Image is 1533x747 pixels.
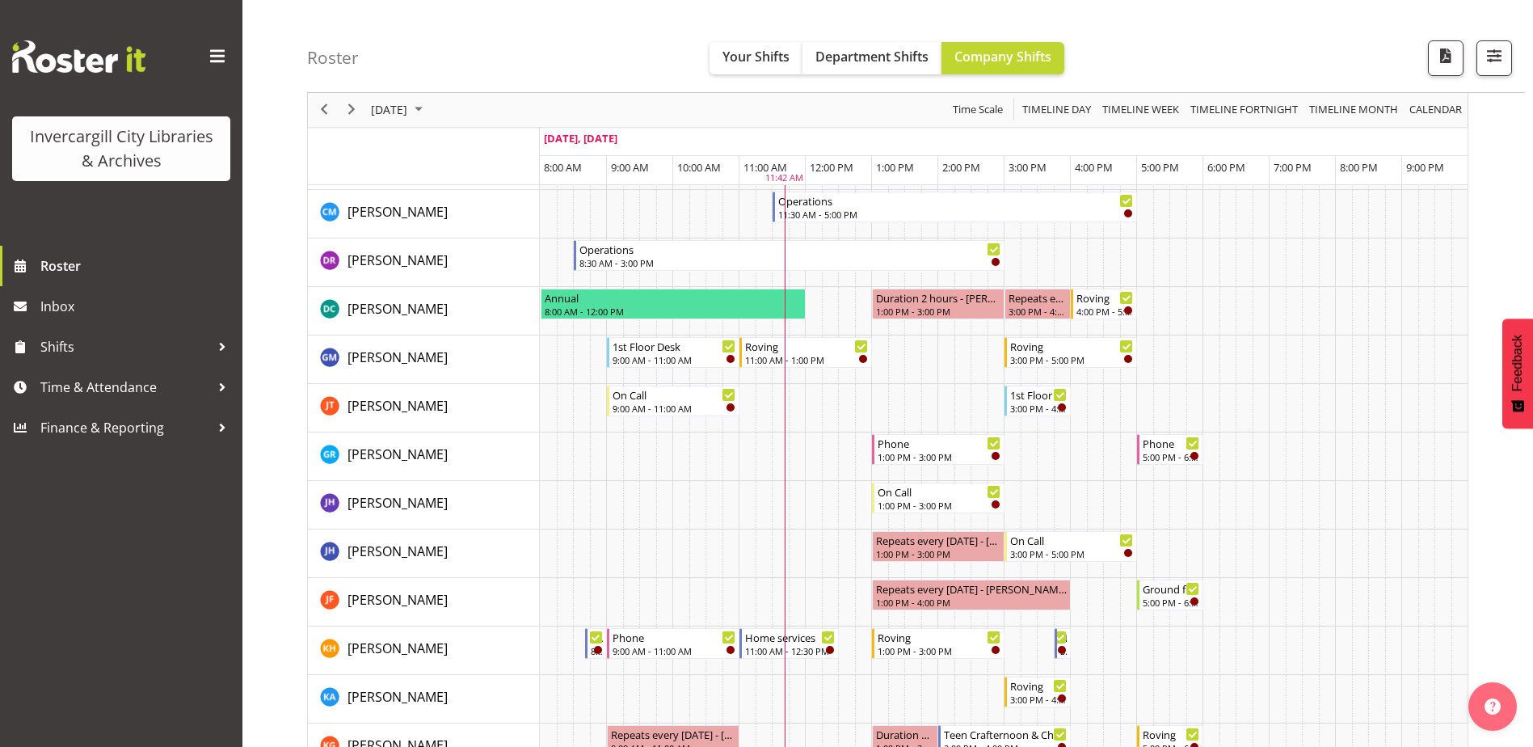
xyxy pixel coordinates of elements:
span: 7:00 PM [1274,160,1312,175]
div: 1:00 PM - 3:00 PM [876,547,1000,560]
td: Glen Tomlinson resource [308,384,540,433]
div: Duration 2 hours - [PERSON_NAME] [876,289,1000,306]
div: Operations [579,241,1000,257]
div: Donald Cunningham"s event - Repeats every tuesday - Donald Cunningham Begin From Tuesday, Septemb... [1004,289,1071,319]
span: Finance & Reporting [40,416,210,440]
span: Time & Attendance [40,375,210,399]
div: Cindy Mulrooney"s event - Operations Begin From Tuesday, September 30, 2025 at 11:30:00 AM GMT+13... [773,192,1137,222]
a: [PERSON_NAME] [347,590,448,610]
div: Newspapers [591,629,603,645]
div: Phone [878,435,1000,451]
span: Timeline Month [1308,100,1400,120]
h4: Roster [307,49,359,67]
span: [PERSON_NAME] [347,688,448,706]
div: Gabriel McKay Smith"s event - Roving Begin From Tuesday, September 30, 2025 at 11:00:00 AM GMT+13... [739,337,872,368]
button: Filter Shifts [1476,40,1512,76]
a: [PERSON_NAME] [347,639,448,658]
td: Kathy Aloniu resource [308,675,540,724]
div: New book tagging [1060,629,1068,645]
div: Kathy Aloniu"s event - Roving Begin From Tuesday, September 30, 2025 at 3:00:00 PM GMT+13:00 Ends... [1004,677,1071,707]
img: help-xxl-2.png [1485,698,1501,715]
div: On Call [878,483,1000,500]
span: Time Scale [951,100,1004,120]
div: Teen Crafternoon & Chill [944,726,1067,742]
div: Jillian Hunter"s event - On Call Begin From Tuesday, September 30, 2025 at 3:00:00 PM GMT+13:00 E... [1004,531,1137,562]
span: [PERSON_NAME] [347,348,448,366]
span: [DATE] [369,100,409,120]
div: Roving [745,338,868,354]
span: Timeline Day [1021,100,1093,120]
span: Inbox [40,294,234,319]
div: 3:45 PM - 4:00 PM [1060,644,1068,657]
div: Invercargill City Libraries & Archives [28,124,214,173]
span: Department Shifts [815,48,929,65]
div: 5:00 PM - 6:00 PM [1143,450,1199,463]
div: Repeats every [DATE] - [PERSON_NAME] [876,580,1067,597]
td: Donald Cunningham resource [308,287,540,336]
div: 8:00 AM - 12:00 PM [545,305,802,318]
div: Duration 1 hours - [PERSON_NAME] [876,726,934,742]
span: Shifts [40,335,210,359]
span: 11:00 AM [743,160,787,175]
span: [PERSON_NAME] [347,591,448,609]
div: 11:30 AM - 5:00 PM [778,208,1133,221]
span: 8:00 AM [544,160,582,175]
div: Gabriel McKay Smith"s event - 1st Floor Desk Begin From Tuesday, September 30, 2025 at 9:00:00 AM... [607,337,739,368]
div: 5:00 PM - 6:00 PM [1143,596,1199,609]
td: Gabriel McKay Smith resource [308,336,540,384]
div: Roving [1076,289,1133,306]
td: Cindy Mulrooney resource [308,190,540,238]
span: Feedback [1510,335,1525,391]
div: Kaela Harley"s event - Newspapers Begin From Tuesday, September 30, 2025 at 8:40:00 AM GMT+13:00 ... [585,628,607,659]
img: Rosterit website logo [12,40,145,73]
div: Repeats every [DATE] - [PERSON_NAME] [611,726,735,742]
td: Debra Robinson resource [308,238,540,287]
span: 9:00 AM [611,160,649,175]
div: Glen Tomlinson"s event - On Call Begin From Tuesday, September 30, 2025 at 9:00:00 AM GMT+13:00 E... [607,386,739,416]
div: Joanne Forbes"s event - Repeats every tuesday - Joanne Forbes Begin From Tuesday, September 30, 2... [872,580,1071,610]
div: 1:00 PM - 3:00 PM [878,450,1000,463]
button: Company Shifts [941,42,1064,74]
div: 3:00 PM - 4:00 PM [1010,402,1067,415]
button: Timeline Day [1020,100,1094,120]
span: 4:00 PM [1075,160,1113,175]
div: Jillian Hunter"s event - Repeats every tuesday - Jillian Hunter Begin From Tuesday, September 30,... [872,531,1004,562]
button: Previous [314,100,335,120]
div: next period [338,93,365,127]
button: Next [341,100,363,120]
div: 3:00 PM - 5:00 PM [1010,547,1133,560]
span: 8:00 PM [1340,160,1378,175]
button: Timeline Week [1100,100,1182,120]
a: [PERSON_NAME] [347,542,448,561]
span: [PERSON_NAME] [347,445,448,463]
div: 11:00 AM - 1:00 PM [745,353,868,366]
div: 8:30 AM - 3:00 PM [579,256,1000,269]
span: [PERSON_NAME] [347,251,448,269]
div: 4:00 PM - 5:00 PM [1076,305,1133,318]
div: Roving [878,629,1000,645]
span: Timeline Fortnight [1189,100,1299,120]
a: [PERSON_NAME] [347,445,448,464]
td: Joanne Forbes resource [308,578,540,627]
span: 3:00 PM [1009,160,1047,175]
div: Donald Cunningham"s event - Roving Begin From Tuesday, September 30, 2025 at 4:00:00 PM GMT+13:00... [1071,289,1137,319]
div: 9:00 AM - 11:00 AM [613,402,735,415]
div: Operations [778,192,1133,209]
span: calendar [1408,100,1464,120]
div: Phone [1143,435,1199,451]
span: [PERSON_NAME] [347,542,448,560]
div: Joanne Forbes"s event - Ground floor Help Desk Begin From Tuesday, September 30, 2025 at 5:00:00 ... [1137,580,1203,610]
button: Timeline Month [1307,100,1401,120]
div: Roving [1010,677,1067,694]
div: Ground floor Help Desk [1143,580,1199,597]
span: Roster [40,254,234,278]
span: [DATE], [DATE] [544,131,617,146]
div: 3:00 PM - 4:00 PM [1009,305,1067,318]
div: September 30, 2025 [365,93,432,127]
div: 1:00 PM - 4:00 PM [876,596,1067,609]
span: 10:00 AM [677,160,721,175]
div: Glen Tomlinson"s event - 1st Floor Desk Begin From Tuesday, September 30, 2025 at 3:00:00 PM GMT+... [1004,386,1071,416]
a: [PERSON_NAME] [347,299,448,319]
button: Download a PDF of the roster for the current day [1428,40,1464,76]
span: 2:00 PM [942,160,980,175]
